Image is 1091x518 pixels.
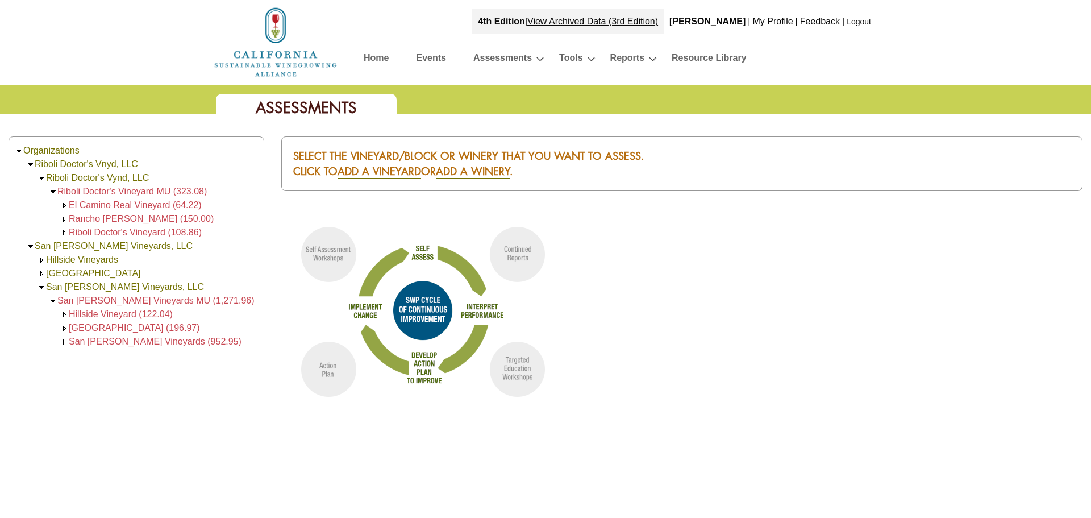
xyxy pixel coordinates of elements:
div: | [747,9,751,34]
a: View Archived Data (3rd Edition) [527,16,658,26]
img: Collapse Organizations [15,147,23,155]
img: Collapse <span class='AgFacilityColorRed'>San Bernabe Vineyards MU (1,271.96)</span> [49,297,57,305]
a: ADD a VINEYARD [338,164,421,179]
a: Riboli Doctor's Vynd, LLC [46,173,149,183]
a: Reports [610,50,644,70]
a: Riboli Doctor's Vineyard MU (323.08) [57,187,207,196]
a: Hillside Vineyards [46,255,118,264]
a: Home [213,36,338,46]
a: [GEOGRAPHIC_DATA] [46,268,141,278]
a: San [PERSON_NAME] Vineyards, LLC [35,241,193,251]
a: San [PERSON_NAME] Vineyards, LLC [46,282,204,292]
a: Assessments [473,50,532,70]
strong: 4th Edition [478,16,525,26]
a: Rancho [PERSON_NAME] (150.00) [69,214,214,223]
div: | [841,9,846,34]
a: Riboli Doctor's Vineyard (108.86) [69,227,202,237]
a: El Camino Real Vineyard (64.22) [69,200,202,210]
img: Collapse San Bernabe Vineyards, LLC [38,283,46,292]
a: Feedback [800,16,840,26]
a: San [PERSON_NAME] Vineyards (952.95) [69,337,241,346]
a: Home [364,50,389,70]
a: Resource Library [672,50,747,70]
span: Assessments [256,98,357,118]
img: Collapse San Bernabe Vineyards, LLC [26,242,35,251]
a: My Profile [752,16,793,26]
a: ADD a WINERY [436,164,510,179]
span: Select the Vineyard/Block or Winery that you want to assess. Click to or . [293,149,644,179]
img: Collapse Riboli Doctor's Vynd, LLC [38,174,46,183]
a: [GEOGRAPHIC_DATA] (196.97) [69,323,200,333]
a: Logout [847,17,871,26]
a: Hillside Vineyard (122.04) [69,309,173,319]
img: swp_cycle.png [281,216,565,405]
a: Organizations [23,146,80,155]
img: Collapse <span class='AgFacilityColorRed'>Riboli Doctor's Vineyard MU (323.08)</span> [49,188,57,196]
div: | [472,9,664,34]
div: | [794,9,799,34]
img: logo_cswa2x.png [213,6,338,78]
a: San [PERSON_NAME] Vineyards MU (1,271.96) [57,296,255,305]
a: Tools [559,50,582,70]
a: Riboli Doctor's Vnyd, LLC [35,159,138,169]
img: Collapse Riboli Doctor's Vnyd, LLC [26,160,35,169]
a: Events [416,50,445,70]
b: [PERSON_NAME] [669,16,746,26]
